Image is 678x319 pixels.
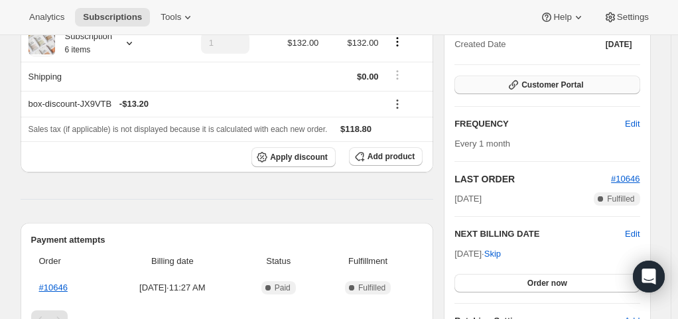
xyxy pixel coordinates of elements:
h2: NEXT BILLING DATE [454,227,625,241]
span: Subscriptions [83,12,142,23]
span: Fulfillment [321,255,415,268]
button: Edit [617,113,647,135]
button: Customer Portal [454,76,640,94]
div: Subscription [55,30,113,56]
span: Apply discount [270,152,328,162]
span: - $13.20 [119,97,149,111]
th: Shipping [21,62,167,91]
button: Help [532,8,592,27]
span: [DATE] · 11:27 AM [109,281,236,294]
button: Product actions [387,34,408,49]
span: Sales tax (if applicable) is not displayed because it is calculated with each new order. [29,125,328,134]
span: [DATE] [606,39,632,50]
button: Analytics [21,8,72,27]
span: Skip [484,247,501,261]
span: Customer Portal [521,80,583,90]
span: Settings [617,12,649,23]
button: Edit [625,227,640,241]
button: Order now [454,274,640,292]
h2: FREQUENCY [454,117,625,131]
span: Paid [275,283,291,293]
span: Fulfilled [358,283,385,293]
span: Edit [625,117,640,131]
span: $0.00 [357,72,379,82]
span: Help [553,12,571,23]
span: Fulfilled [607,194,634,204]
span: Every 1 month [454,139,510,149]
a: #10646 [611,174,640,184]
small: 6 items [65,45,91,54]
div: box-discount-JX9VTB [29,97,379,111]
button: [DATE] [598,35,640,54]
button: Settings [596,8,657,27]
button: #10646 [611,172,640,186]
button: Shipping actions [387,68,408,82]
a: #10646 [39,283,68,292]
h2: LAST ORDER [454,172,611,186]
h2: Payment attempts [31,233,423,247]
span: [DATE] [454,192,482,206]
span: $132.00 [348,38,379,48]
span: $132.00 [287,38,318,48]
button: Subscriptions [75,8,150,27]
span: Add product [368,151,415,162]
button: Apply discount [251,147,336,167]
div: Open Intercom Messenger [633,261,665,292]
button: Skip [476,243,509,265]
th: Order [31,247,105,276]
span: $118.80 [340,124,372,134]
button: Add product [349,147,423,166]
button: Tools [153,8,202,27]
span: Analytics [29,12,64,23]
span: Tools [161,12,181,23]
span: Created Date [454,38,506,51]
span: Billing date [109,255,236,268]
span: Status [243,255,313,268]
span: Order now [527,278,567,288]
span: [DATE] · [454,249,501,259]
